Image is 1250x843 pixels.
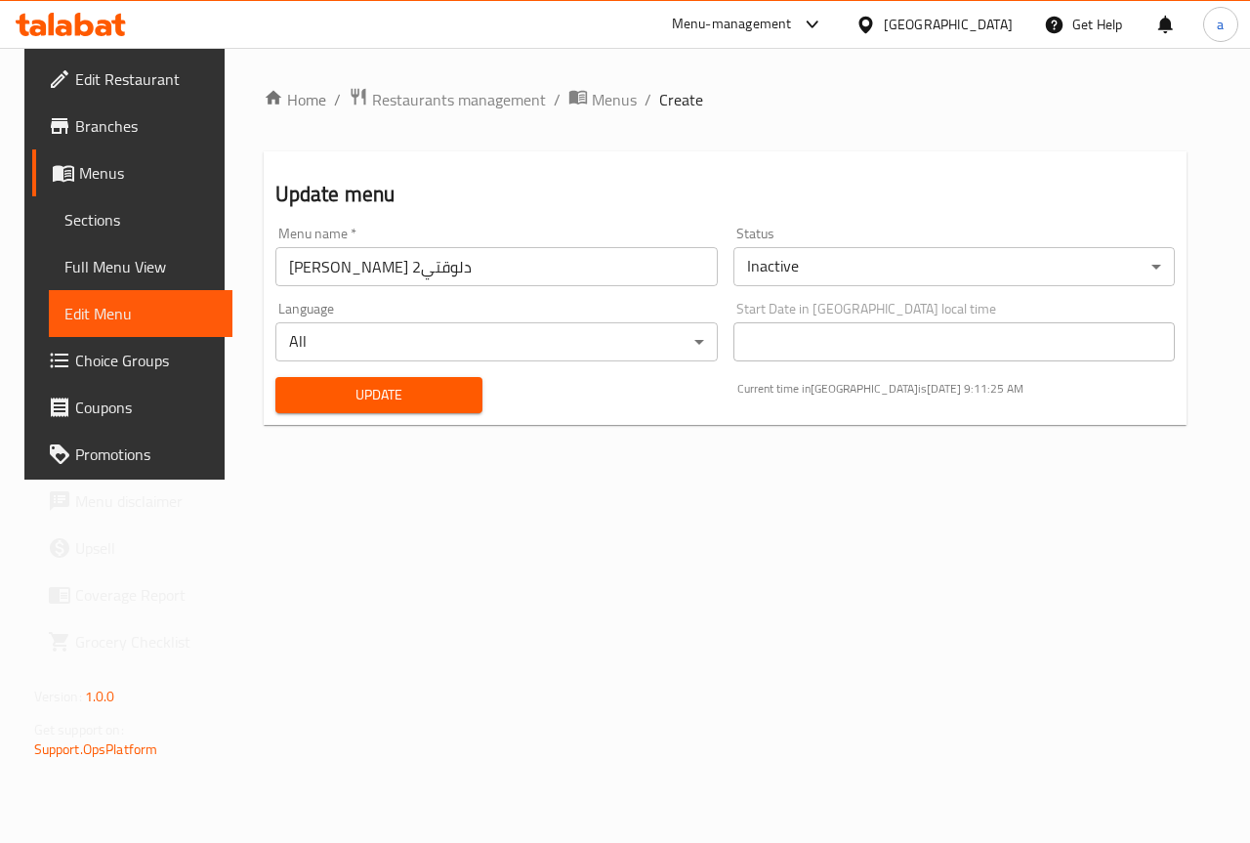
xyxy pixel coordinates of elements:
[32,618,233,665] a: Grocery Checklist
[32,525,233,571] a: Upsell
[264,88,326,111] a: Home
[32,56,233,103] a: Edit Restaurant
[733,247,1176,286] div: Inactive
[372,88,546,111] span: Restaurants management
[275,322,718,361] div: All
[32,384,233,431] a: Coupons
[1217,14,1224,35] span: a
[291,383,467,407] span: Update
[75,114,218,138] span: Branches
[32,431,233,478] a: Promotions
[49,243,233,290] a: Full Menu View
[64,208,218,232] span: Sections
[645,88,651,111] li: /
[592,88,637,111] span: Menus
[349,87,546,112] a: Restaurants management
[884,14,1013,35] div: [GEOGRAPHIC_DATA]
[75,443,218,466] span: Promotions
[32,103,233,149] a: Branches
[79,161,218,185] span: Menus
[32,337,233,384] a: Choice Groups
[34,737,158,762] a: Support.OpsPlatform
[275,377,482,413] button: Update
[75,396,218,419] span: Coupons
[737,380,1176,398] p: Current time in [GEOGRAPHIC_DATA] is [DATE] 9:11:25 AM
[75,630,218,653] span: Grocery Checklist
[554,88,561,111] li: /
[32,149,233,196] a: Menus
[32,478,233,525] a: Menu disclaimer
[334,88,341,111] li: /
[49,196,233,243] a: Sections
[49,290,233,337] a: Edit Menu
[264,87,1187,112] nav: breadcrumb
[659,88,703,111] span: Create
[34,684,82,709] span: Version:
[672,13,792,36] div: Menu-management
[75,67,218,91] span: Edit Restaurant
[568,87,637,112] a: Menus
[64,302,218,325] span: Edit Menu
[275,247,718,286] input: Please enter Menu name
[75,583,218,607] span: Coverage Report
[85,684,115,709] span: 1.0.0
[32,571,233,618] a: Coverage Report
[75,349,218,372] span: Choice Groups
[64,255,218,278] span: Full Menu View
[75,489,218,513] span: Menu disclaimer
[34,717,124,742] span: Get support on:
[75,536,218,560] span: Upsell
[275,180,1176,209] h2: Update menu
